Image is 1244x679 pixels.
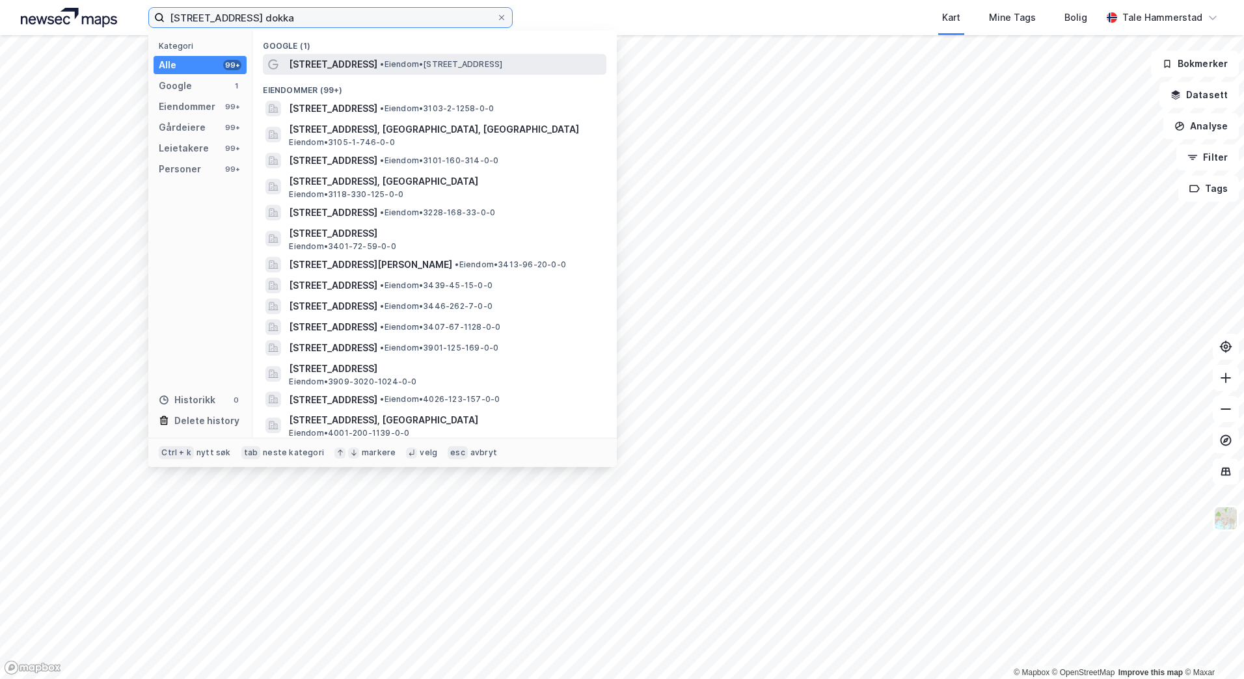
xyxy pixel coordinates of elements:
[380,103,494,114] span: Eiendom • 3103-2-1258-0-0
[289,428,409,438] span: Eiendom • 4001-200-1139-0-0
[289,340,377,356] span: [STREET_ADDRESS]
[252,31,617,54] div: Google (1)
[289,174,601,189] span: [STREET_ADDRESS], [GEOGRAPHIC_DATA]
[196,447,231,458] div: nytt søk
[1163,113,1239,139] button: Analyse
[380,207,495,218] span: Eiendom • 3228-168-33-0-0
[223,101,241,112] div: 99+
[289,101,377,116] span: [STREET_ADDRESS]
[231,81,241,91] div: 1
[289,205,377,220] span: [STREET_ADDRESS]
[989,10,1036,25] div: Mine Tags
[380,301,493,312] span: Eiendom • 3446-262-7-0-0
[159,140,209,156] div: Leietakere
[289,122,601,137] span: [STREET_ADDRESS], [GEOGRAPHIC_DATA], [GEOGRAPHIC_DATA]
[380,207,384,217] span: •
[1178,176,1239,202] button: Tags
[380,394,384,404] span: •
[4,660,61,675] a: Mapbox homepage
[1159,82,1239,108] button: Datasett
[1151,51,1239,77] button: Bokmerker
[159,446,194,459] div: Ctrl + k
[380,155,498,166] span: Eiendom • 3101-160-314-0-0
[380,155,384,165] span: •
[223,60,241,70] div: 99+
[223,164,241,174] div: 99+
[380,59,384,69] span: •
[1213,506,1238,531] img: Z
[159,161,201,177] div: Personer
[1179,617,1244,679] div: Kontrollprogram for chat
[380,301,384,311] span: •
[1179,617,1244,679] iframe: Chat Widget
[223,122,241,133] div: 99+
[289,257,452,273] span: [STREET_ADDRESS][PERSON_NAME]
[1176,144,1239,170] button: Filter
[159,99,215,114] div: Eiendommer
[380,322,384,332] span: •
[448,446,468,459] div: esc
[263,447,324,458] div: neste kategori
[159,120,206,135] div: Gårdeiere
[362,447,396,458] div: markere
[455,260,459,269] span: •
[289,153,377,168] span: [STREET_ADDRESS]
[241,446,261,459] div: tab
[420,447,437,458] div: velg
[380,280,384,290] span: •
[380,343,384,353] span: •
[21,8,117,27] img: logo.a4113a55bc3d86da70a041830d287a7e.svg
[174,413,239,429] div: Delete history
[380,280,493,291] span: Eiendom • 3439-45-15-0-0
[231,395,241,405] div: 0
[380,59,502,70] span: Eiendom • [STREET_ADDRESS]
[165,8,496,27] input: Søk på adresse, matrikkel, gårdeiere, leietakere eller personer
[380,322,500,332] span: Eiendom • 3407-67-1128-0-0
[159,392,215,408] div: Historikk
[455,260,566,270] span: Eiendom • 3413-96-20-0-0
[289,361,601,377] span: [STREET_ADDRESS]
[159,41,247,51] div: Kategori
[380,103,384,113] span: •
[1064,10,1087,25] div: Bolig
[380,394,500,405] span: Eiendom • 4026-123-157-0-0
[289,412,601,428] span: [STREET_ADDRESS], [GEOGRAPHIC_DATA]
[289,241,396,252] span: Eiendom • 3401-72-59-0-0
[1118,668,1183,677] a: Improve this map
[289,392,377,408] span: [STREET_ADDRESS]
[159,57,176,73] div: Alle
[252,75,617,98] div: Eiendommer (99+)
[289,299,377,314] span: [STREET_ADDRESS]
[289,319,377,335] span: [STREET_ADDRESS]
[470,447,497,458] div: avbryt
[223,143,241,153] div: 99+
[1014,668,1049,677] a: Mapbox
[289,278,377,293] span: [STREET_ADDRESS]
[289,226,601,241] span: [STREET_ADDRESS]
[289,377,416,387] span: Eiendom • 3909-3020-1024-0-0
[1052,668,1115,677] a: OpenStreetMap
[380,343,498,353] span: Eiendom • 3901-125-169-0-0
[159,78,192,94] div: Google
[289,57,377,72] span: [STREET_ADDRESS]
[1122,10,1202,25] div: Tale Hammerstad
[942,10,960,25] div: Kart
[289,137,394,148] span: Eiendom • 3105-1-746-0-0
[289,189,403,200] span: Eiendom • 3118-330-125-0-0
